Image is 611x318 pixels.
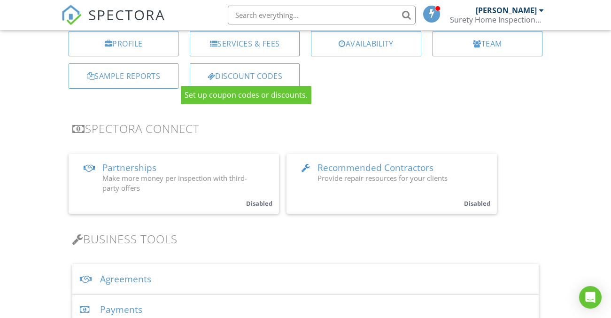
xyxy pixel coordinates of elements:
span: Partnerships [102,162,156,174]
small: Disabled [246,199,272,208]
input: Search everything... [228,6,416,24]
span: Provide repair resources for your clients [317,173,448,183]
a: Recommended Contractors Provide repair resources for your clients Disabled [286,154,497,214]
div: Open Intercom Messenger [579,286,602,309]
div: Agreements [72,264,539,295]
h3: Business Tools [72,233,539,245]
span: Recommended Contractors [317,162,433,174]
div: [PERSON_NAME] [476,6,537,15]
a: Profile [69,31,178,56]
a: Partnerships Make more money per inspection with third-party offers Disabled [69,154,279,214]
a: Team [433,31,542,56]
span: SPECTORA [88,5,165,24]
a: Availability [311,31,421,56]
h3: Spectora Connect [72,122,539,135]
img: The Best Home Inspection Software - Spectora [61,5,82,25]
a: SPECTORA [61,13,165,32]
a: Services & Fees [190,31,300,56]
a: Sample Reports [69,63,178,89]
small: Disabled [464,199,490,208]
div: Surety Home Inspections, LLC [450,15,544,24]
span: Make more money per inspection with third-party offers [102,173,247,193]
a: Discount Codes [190,63,300,89]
